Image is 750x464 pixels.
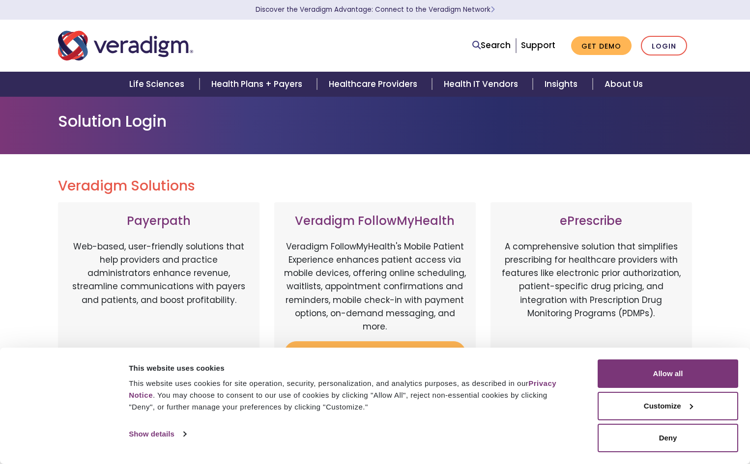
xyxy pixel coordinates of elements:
a: Get Demo [571,36,632,55]
a: Health IT Vendors [432,72,533,97]
button: Allow all [598,359,738,388]
h1: Solution Login [58,112,692,131]
div: This website uses cookies for site operation, security, personalization, and analytics purposes, ... [129,378,576,413]
a: Support [521,39,555,51]
div: This website uses cookies [129,362,576,374]
h3: Veradigm FollowMyHealth [284,214,466,228]
button: Customize [598,392,738,420]
button: Deny [598,424,738,452]
h3: Payerpath [68,214,250,228]
a: Discover the Veradigm Advantage: Connect to the Veradigm NetworkLearn More [256,5,495,14]
h3: ePrescribe [500,214,682,228]
a: Life Sciences [117,72,199,97]
p: Veradigm FollowMyHealth's Mobile Patient Experience enhances patient access via mobile devices, o... [284,240,466,333]
h2: Veradigm Solutions [58,178,692,194]
span: Learn More [490,5,495,14]
a: About Us [593,72,655,97]
p: Web-based, user-friendly solutions that help providers and practice administrators enhance revenu... [68,240,250,343]
img: Veradigm logo [58,29,193,62]
a: Login to Veradigm FollowMyHealth [284,341,466,373]
a: Search [472,39,511,52]
a: Healthcare Providers [317,72,432,97]
a: Health Plans + Payers [200,72,317,97]
a: Show details [129,427,186,441]
a: Login [641,36,687,56]
a: Insights [533,72,592,97]
p: A comprehensive solution that simplifies prescribing for healthcare providers with features like ... [500,240,682,343]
